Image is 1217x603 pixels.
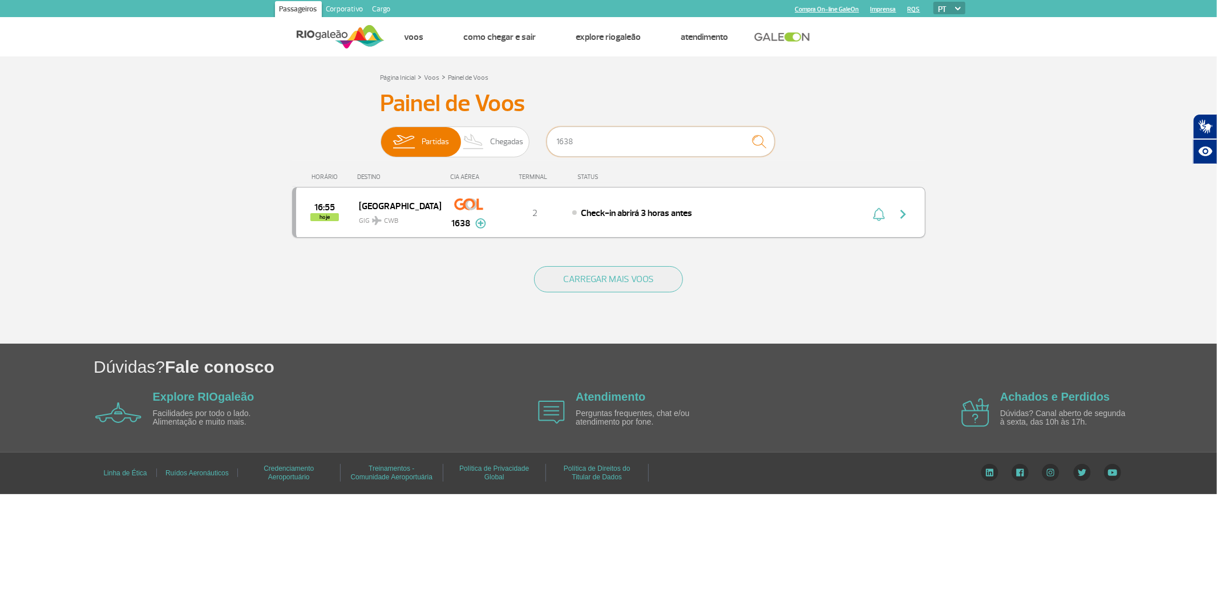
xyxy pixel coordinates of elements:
[368,1,395,19] a: Cargo
[1042,464,1060,481] img: Instagram
[534,266,683,292] button: CARREGAR MAIS VOOS
[572,173,665,181] div: STATUS
[94,355,1217,378] h1: Dúvidas?
[576,409,707,427] p: Perguntas frequentes, chat e/ou atendimento por fone.
[296,173,358,181] div: HORÁRIO
[405,31,424,43] a: Voos
[452,217,471,230] span: 1638
[422,127,449,157] span: Partidas
[981,464,998,481] img: LinkedIn
[381,74,416,82] a: Página Inicial
[165,465,229,481] a: Ruídos Aeronáuticos
[264,461,314,485] a: Credenciamento Aeroportuário
[310,213,339,221] span: hoje
[384,216,398,226] span: CWB
[153,409,284,427] p: Facilidades por todo o lado. Alimentação e muito mais.
[1193,114,1217,139] button: Abrir tradutor de língua de sinais.
[873,207,885,221] img: sino-painel-voo.svg
[322,1,368,19] a: Corporativo
[681,31,729,43] a: Atendimento
[532,207,537,219] span: 2
[1193,139,1217,164] button: Abrir recursos assistivos.
[564,461,630,485] a: Política de Direitos do Titular de Dados
[1012,464,1029,481] img: Facebook
[498,173,572,181] div: TERMINAL
[165,357,274,376] span: Fale conosco
[95,402,141,423] img: airplane icon
[448,74,489,82] a: Painel de Voos
[418,70,422,83] a: >
[475,218,486,229] img: mais-info-painel-voo.svg
[103,465,147,481] a: Linha de Ética
[314,203,335,211] span: 2025-09-25 16:55:00
[459,461,529,485] a: Política de Privacidade Global
[1193,114,1217,164] div: Plugin de acessibilidade da Hand Talk.
[359,198,432,213] span: [GEOGRAPHIC_DATA]
[547,127,775,157] input: Voo, cidade ou cia aérea
[896,207,910,221] img: seta-direita-painel-voo.svg
[359,210,432,226] span: GIG
[576,390,645,403] a: Atendimento
[440,173,498,181] div: CIA AÉREA
[538,401,565,424] img: airplane icon
[908,6,920,13] a: RQS
[442,70,446,83] a: >
[424,74,440,82] a: Voos
[1000,409,1131,427] p: Dúvidas? Canal aberto de segunda à sexta, das 10h às 17h.
[357,173,440,181] div: DESTINO
[153,390,254,403] a: Explore RIOgaleão
[1104,464,1121,481] img: YouTube
[581,207,692,219] span: Check-in abrirá 3 horas antes
[351,461,432,485] a: Treinamentos - Comunidade Aeroportuária
[386,127,422,157] img: slider-embarque
[275,1,322,19] a: Passageiros
[490,127,523,157] span: Chegadas
[381,89,837,118] h3: Painel de Voos
[457,127,491,157] img: slider-desembarque
[961,398,989,427] img: airplane icon
[871,6,896,13] a: Imprensa
[464,31,536,43] a: Como chegar e sair
[1000,390,1110,403] a: Achados e Perdidos
[576,31,641,43] a: Explore RIOgaleão
[372,216,382,225] img: destiny_airplane.svg
[1073,464,1091,481] img: Twitter
[795,6,859,13] a: Compra On-line GaleOn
